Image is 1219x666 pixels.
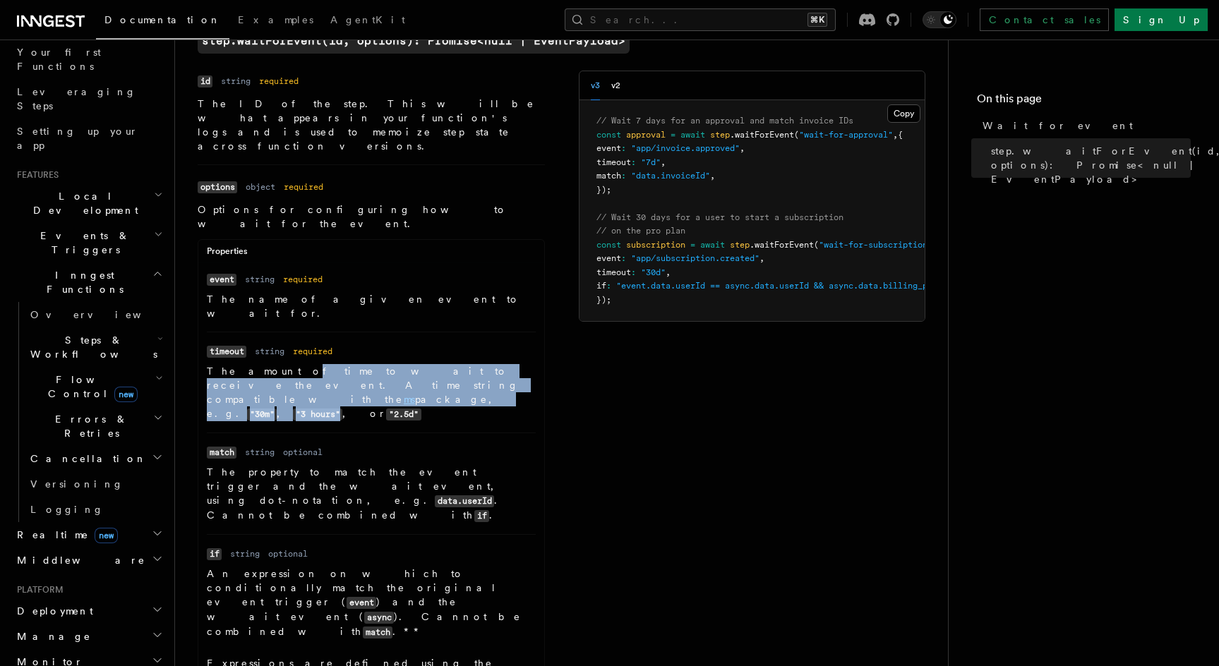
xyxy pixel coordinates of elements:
span: match [596,171,621,181]
span: Versioning [30,478,124,490]
span: .waitForEvent [730,130,794,140]
span: : [631,267,636,277]
span: new [114,387,138,402]
code: async [364,612,394,624]
p: The ID of the step. This will be what appears in your function's logs and is used to memoize step... [198,97,545,153]
span: event [596,253,621,263]
button: v3 [591,71,600,100]
code: "2.5d" [386,408,421,420]
dd: required [259,75,299,87]
span: const [596,130,621,140]
span: AgentKit [330,14,405,25]
span: }); [596,295,611,305]
span: "7d" [641,157,661,167]
button: Manage [11,624,166,649]
button: Errors & Retries [25,406,166,446]
code: options [198,181,237,193]
code: data.userId [435,495,494,507]
a: Your first Functions [11,40,166,79]
span: approval [626,130,666,140]
span: = [671,130,675,140]
span: timeout [596,157,631,167]
span: : [621,171,626,181]
code: if [474,510,489,522]
kbd: ⌘K [807,13,827,27]
span: step [710,130,730,140]
span: Middleware [11,553,145,567]
span: Platform [11,584,64,595]
dd: string [255,346,284,357]
span: await [680,130,705,140]
span: Features [11,169,59,181]
a: Setting up your app [11,119,166,158]
dd: required [293,346,332,357]
span: "app/subscription.created" [631,253,759,263]
p: An expression on which to conditionally match the original event trigger ( ) and the wait event (... [207,567,536,639]
span: , [759,253,764,263]
span: step [730,240,750,250]
dd: optional [283,447,323,458]
code: id [198,75,212,87]
p: The name of a given event to wait for. [207,292,536,320]
span: "event.data.userId == async.data.userId && async.data.billing_plan == 'pro'" [616,281,992,291]
dd: string [245,274,275,285]
span: "wait-for-subscription" [819,240,932,250]
code: "30m" [247,408,277,420]
span: // on the pro plan [596,226,685,236]
span: Inngest Functions [11,268,152,296]
span: event [596,143,621,153]
a: Contact sales [980,8,1109,31]
span: ( [814,240,819,250]
p: The property to match the event trigger and the wait event, using dot-notation, e.g. . Cannot be ... [207,465,536,523]
span: Realtime [11,528,118,542]
span: ( [794,130,799,140]
span: Examples [238,14,313,25]
span: : [631,157,636,167]
h4: On this page [977,90,1191,113]
span: , [661,157,666,167]
button: Toggle dark mode [923,11,956,28]
dd: object [246,181,275,193]
a: Wait for event [977,113,1191,138]
span: Documentation [104,14,221,25]
span: "app/invoice.approved" [631,143,740,153]
a: Sign Up [1115,8,1208,31]
p: The amount of time to wait to receive the event. A time string compatible with the package, e.g. ... [207,364,536,421]
dd: required [284,181,323,193]
a: ms [404,394,415,405]
span: new [95,528,118,543]
span: Logging [30,504,104,515]
span: Deployment [11,604,93,618]
span: Leveraging Steps [17,86,136,111]
span: Errors & Retries [25,412,153,440]
span: "30d" [641,267,666,277]
div: Properties [198,246,544,263]
span: Steps & Workflows [25,333,157,361]
span: , [740,143,745,153]
dd: string [221,75,251,87]
span: : [621,253,626,263]
a: Versioning [25,471,166,497]
a: Documentation [96,4,229,40]
button: Copy [887,104,920,123]
code: match [207,447,236,459]
button: Realtimenew [11,522,166,547]
code: timeout [207,346,246,358]
button: Flow Controlnew [25,367,166,406]
span: , [893,130,898,140]
span: const [596,240,621,250]
code: "3 hours" [293,408,342,420]
a: Examples [229,4,322,38]
a: Leveraging Steps [11,79,166,119]
code: event [347,597,376,609]
button: Local Development [11,183,166,223]
span: timeout [596,267,631,277]
span: { [898,130,903,140]
span: if [596,281,606,291]
span: Overview [30,309,176,320]
code: step.waitForEvent(id, options): Promise<null | EventPayload> [198,28,630,54]
p: Options for configuring how to wait for the event. [198,202,545,231]
span: Events & Triggers [11,229,154,257]
span: : [606,281,611,291]
span: : [621,143,626,153]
